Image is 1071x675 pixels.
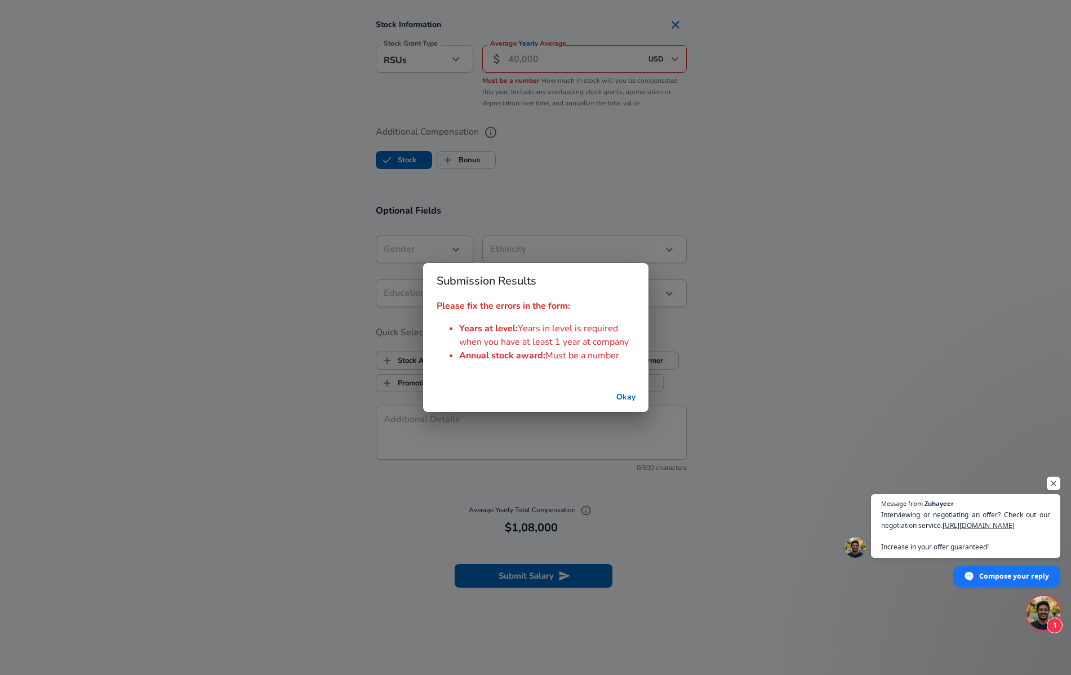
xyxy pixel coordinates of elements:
[881,500,923,507] span: Message from
[459,349,545,362] span: Annual stock award :
[1026,596,1060,630] div: Open chat
[423,263,648,299] h2: Submission Results
[881,509,1050,552] span: Interviewing or negotiating an offer? Check out our negotiation service: Increase in your offer g...
[545,349,619,362] span: Must be a number
[459,322,518,335] span: Years at level :
[459,322,629,348] span: Years in level is required when you have at least 1 year at company
[925,500,954,507] span: Zuhayeer
[1047,618,1063,633] span: 1
[979,566,1049,586] span: Compose your reply
[608,387,644,408] button: successful-submission-button
[437,300,570,312] strong: Please fix the errors in the form:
